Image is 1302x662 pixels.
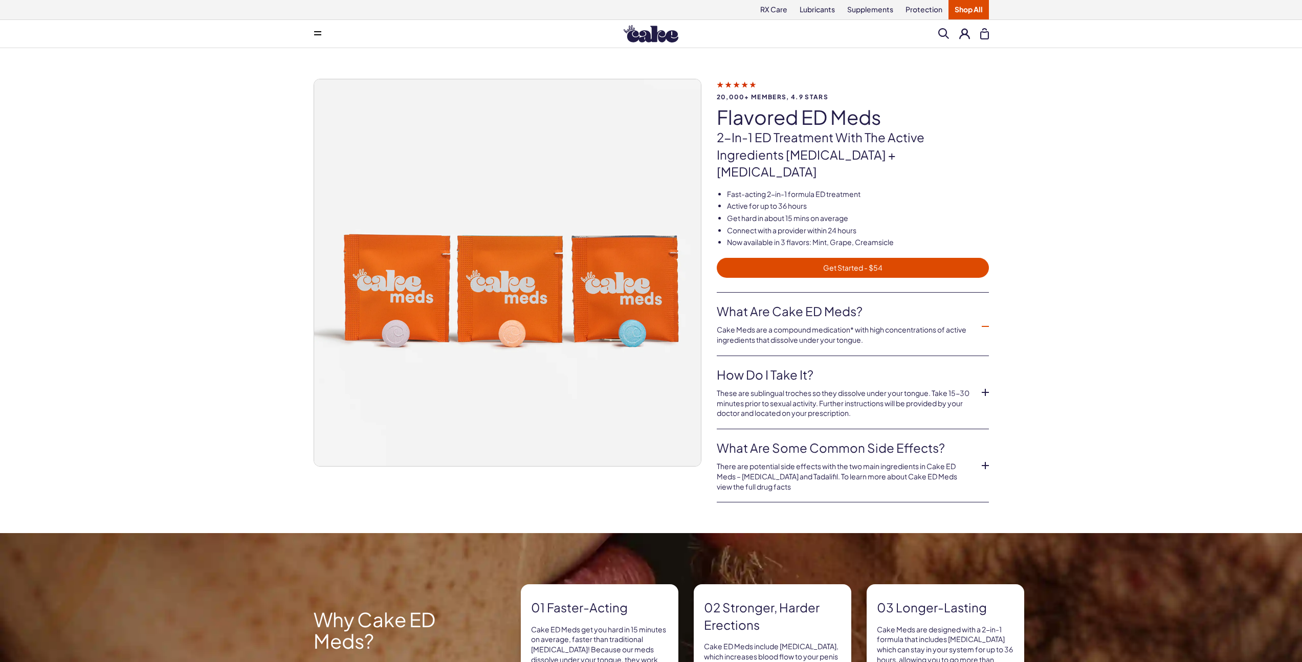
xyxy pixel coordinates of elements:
img: Hello Cake flavored ED meds in Wild Grape, Orange Creamsicle, and Fresh Mint. [314,79,701,466]
a: What are some common side effects? [717,439,973,457]
strong: 02 Stronger, harder erections [704,599,841,633]
a: How do I take it? [717,366,973,384]
span: 20,000+ members, 4.9 stars [717,94,989,100]
li: Active for up to 36 hours [727,201,989,211]
div: Cake Meds are a compound medication* with high concentrations of active ingredients that dissolve... [717,320,973,345]
strong: 03 Longer-lasting [877,599,1014,616]
a: What are Cake ED Meds? [717,303,973,320]
h1: Flavored ED Meds [717,106,989,128]
li: Now available in 3 flavors: Mint, Grape, Creamsicle [727,237,989,248]
img: Hello Cake [624,25,678,42]
li: Fast-acting 2-in-1 formula ED treatment [727,189,989,200]
a: Get Started - $54 [717,258,989,278]
div: These are sublingual troches so they dissolve under your tongue. Take 15-30 minutes prior to sexu... [717,383,973,418]
a: 20,000+ members, 4.9 stars [717,80,989,100]
h2: Why Cake ED Meds? [314,609,498,652]
li: Connect with a provider within 24 hours [727,226,989,236]
strong: 01 Faster-acting [531,599,668,616]
li: Get hard in about 15 mins on average [727,213,989,224]
p: 2-in-1 ED treatment with the active ingredients [MEDICAL_DATA] + [MEDICAL_DATA] [717,129,989,181]
span: Get Started - $54 [723,262,983,274]
div: There are potential side effects with the two main ingredients in Cake ED Meds – [MEDICAL_DATA] a... [717,456,973,492]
